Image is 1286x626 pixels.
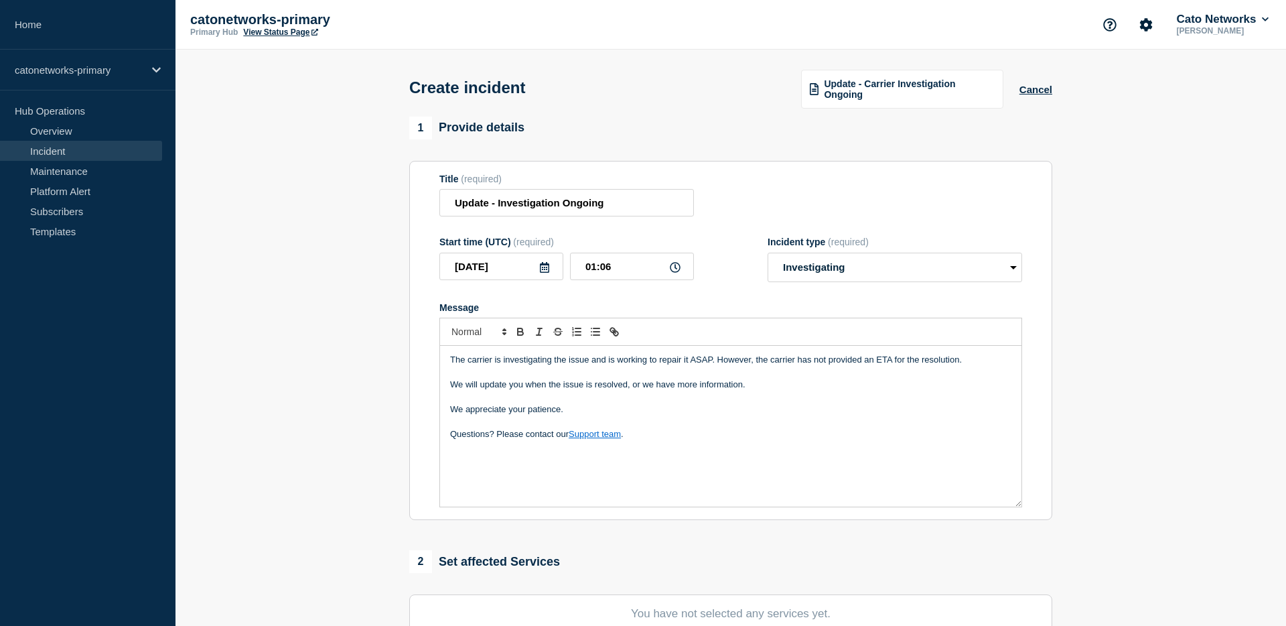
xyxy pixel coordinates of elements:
[768,253,1022,282] select: Incident type
[445,324,511,340] span: Font size
[549,324,567,340] button: Toggle strikethrough text
[440,346,1021,507] div: Message
[605,324,624,340] button: Toggle link
[461,174,502,184] span: (required)
[15,64,143,76] p: catonetworks-primary
[409,117,432,139] span: 1
[409,117,524,139] div: Provide details
[570,253,694,280] input: HH:MM
[828,237,869,247] span: (required)
[513,237,554,247] span: (required)
[530,324,549,340] button: Toggle italic text
[569,429,621,439] a: Support team
[1019,84,1052,95] button: Cancel
[409,550,560,573] div: Set affected Services
[1173,26,1271,36] p: [PERSON_NAME]
[409,550,432,573] span: 2
[824,78,994,100] span: Update - Carrier Investigation Ongoing
[439,237,694,247] div: Start time (UTC)
[439,253,563,280] input: YYYY-MM-DD
[439,189,694,216] input: Title
[511,324,530,340] button: Toggle bold text
[810,83,819,95] img: template icon
[586,324,605,340] button: Toggle bulleted list
[243,27,317,37] a: View Status Page
[567,324,586,340] button: Toggle ordered list
[768,237,1022,247] div: Incident type
[439,607,1022,621] p: You have not selected any services yet.
[1132,11,1160,39] button: Account settings
[190,12,458,27] p: catonetworks-primary
[450,354,1011,366] p: The carrier is investigating the issue and is working to repair it ASAP. However, the carrier has...
[450,403,1011,416] p: We appreciate your patience.
[1173,13,1271,26] button: Cato Networks
[409,78,525,97] h1: Create incident
[439,174,694,184] div: Title
[1096,11,1124,39] button: Support
[450,428,1011,440] p: Questions? Please contact our .
[439,302,1022,313] div: Message
[190,27,238,37] p: Primary Hub
[450,379,1011,391] p: We will update you when the issue is resolved, or we have more information.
